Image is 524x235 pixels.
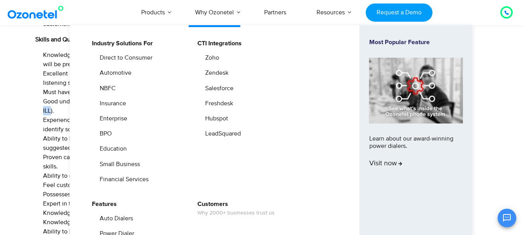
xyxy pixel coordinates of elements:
a: Small Business [95,160,141,169]
span: Knowledge in IP PBX & Contact Center solutions (IVR, ACD, Softphone, WebRTC..etc.) will be prefer... [43,51,276,68]
span: Visit now [369,160,402,168]
span: Knowledge in the telecom industry will be preferred [43,218,184,226]
a: Auto Dialers [95,214,134,223]
a: Automotive [95,68,133,78]
span: Good understanding on LAN, WAN Networking, and telecom products (PRI, SIP trunk, ILL). [43,98,273,115]
span: Possesses strong customer relation skills. [43,190,154,198]
a: CustomersWhy 2000+ businesses trust us [192,199,276,218]
span: Ability to demonstrate strong analytical and problem-solving skills. [43,172,222,180]
a: Zendesk [200,68,230,78]
span: Experience utilizing debugging tools and lab simulations to analyze problems and identify solutions. [43,116,264,133]
a: Direct to Consumer [95,53,154,63]
b: Skills and Qualifications: [35,36,101,43]
a: Hubspot [200,114,229,124]
img: phone-system-min.jpg [369,58,463,123]
a: Features [87,199,118,209]
a: Industry Solutions For [87,39,154,48]
a: Financial Services [95,175,150,184]
a: LeadSquared [200,129,242,139]
span: Knowledge in VoIP service & WebRTC [43,209,146,217]
a: Enterprise [95,114,128,124]
button: Open chat [498,209,516,227]
span: Excellent Communication in English & Hindi (verbal & written) as well as strong listening skills. [43,70,255,87]
span: Ability to logically troubleshoot issues to determine the root cause and present suggested workar... [43,135,256,152]
a: Freshdesk [200,99,234,108]
span: Proven call centre support experience as well as exhibiting professional client-facing skills. [43,153,272,170]
span: Why 2000+ businesses trust us [197,210,275,216]
span: Feel customer’s pain & advise them with the right solution. [43,181,202,189]
a: CTI Integrations [192,39,243,48]
a: Request a Demo [366,3,432,22]
a: Insurance [95,99,127,108]
a: NBFC [95,84,117,93]
a: BPO [95,129,113,139]
a: Education [95,144,128,154]
a: Zoho [200,53,220,63]
span: Must have knowledge of Microsoft Windows & Linux Operating systems [43,88,237,96]
span: Expert in troubleshooting desktop-level issues. [43,200,170,208]
a: Salesforce [200,84,235,93]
